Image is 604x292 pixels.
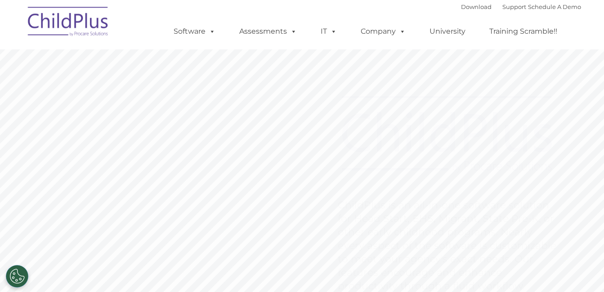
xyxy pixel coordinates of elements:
a: IT [312,22,346,40]
a: University [421,22,474,40]
a: Software [165,22,224,40]
button: Cookies Settings [6,265,28,288]
a: Assessments [230,22,306,40]
img: ChildPlus by Procare Solutions [23,0,113,45]
a: Training Scramble!! [480,22,566,40]
a: Schedule A Demo [528,3,581,10]
font: | [461,3,581,10]
a: Support [502,3,526,10]
a: Company [352,22,415,40]
a: Download [461,3,492,10]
